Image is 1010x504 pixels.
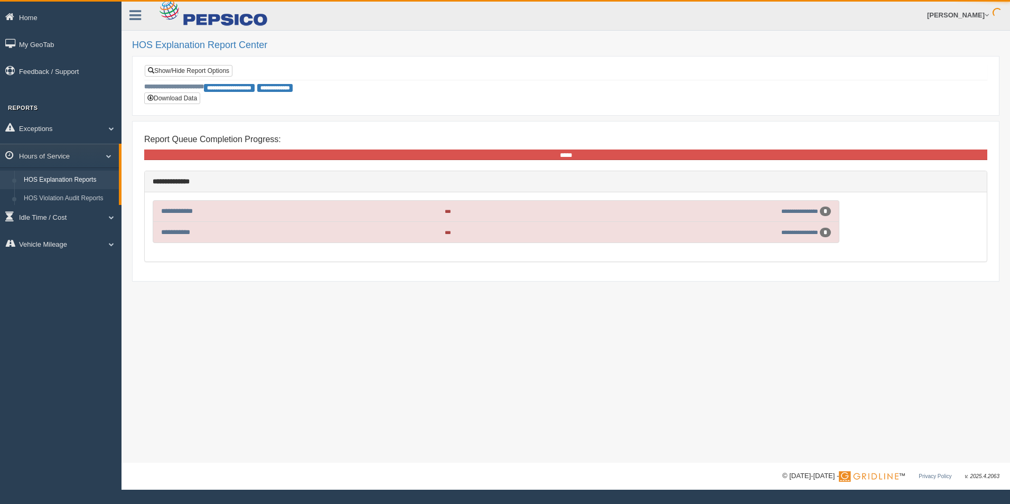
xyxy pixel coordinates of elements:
img: Gridline [839,471,899,482]
span: v. 2025.4.2063 [965,473,999,479]
a: HOS Explanation Reports [19,171,119,190]
a: Privacy Policy [919,473,951,479]
h2: HOS Explanation Report Center [132,40,999,51]
button: Download Data [144,92,200,104]
a: Show/Hide Report Options [145,65,232,77]
h4: Report Queue Completion Progress: [144,135,987,144]
a: HOS Violation Audit Reports [19,189,119,208]
div: © [DATE]-[DATE] - ™ [782,471,999,482]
